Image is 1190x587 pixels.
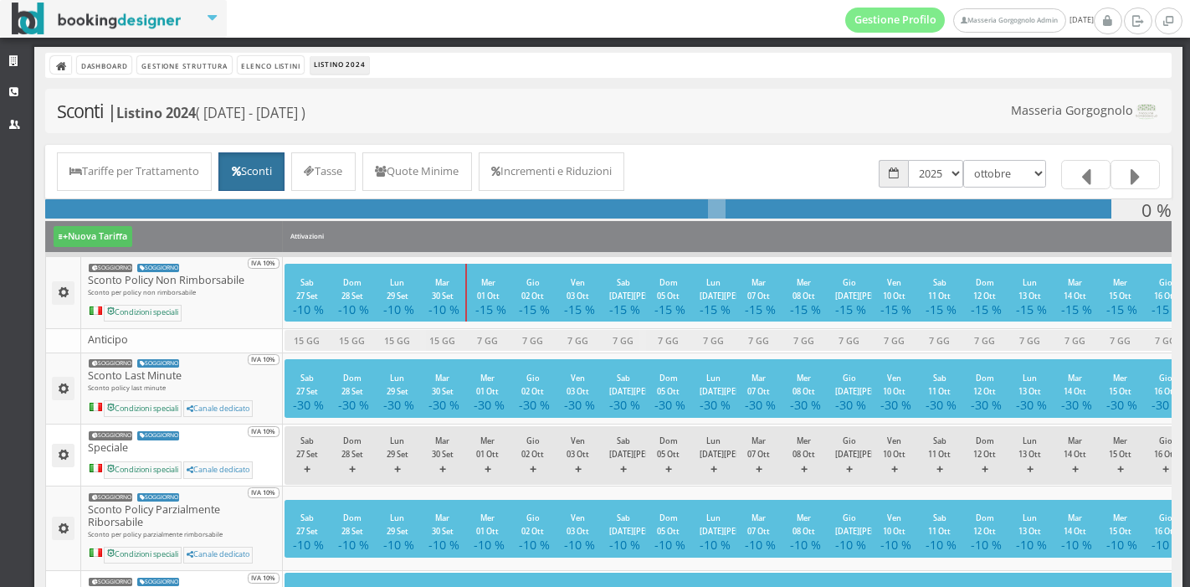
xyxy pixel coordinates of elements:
h4: -30 % [564,398,591,412]
button: Lun29 Set -10 % [375,264,420,322]
small: Mar 07 Ott [747,373,770,397]
button: Sab11 Ott -30 % [917,359,962,417]
h4: -10 % [654,538,681,552]
small: SOGGIORNO [137,264,180,272]
h4: -30 % [835,398,862,412]
small: Mar 07 Ott [747,277,770,301]
button: Dom05 Ott -10 % [646,500,691,558]
button: Dom28 Set -30 % [330,359,375,417]
small: Sab 27 Set [296,512,318,537]
a: Gestione Struttura [137,56,231,74]
h4: Masseria Gorgognolo [1011,103,1160,120]
h4: -30 % [474,398,500,412]
p: Sconto per policy non rimborsabile [88,288,276,297]
a: Dashboard [77,56,131,74]
h5: Sconto Last Minute [88,369,276,382]
h4: -15 % [1016,302,1043,317]
small: SOGGIORNO [89,493,132,502]
small: Sab 11 Ott [928,512,951,537]
button: Dom05 Ott -30 % [646,359,691,417]
button: Lun29 Set+ [375,426,420,484]
button: Mer08 Ott -10 % [782,500,827,558]
button: Ven03 Ott+ [556,426,601,484]
small: Mer 08 Ott [792,373,815,397]
button: Lun[DATE][PERSON_NAME] -15 % [691,264,736,322]
h4: -10 % [338,302,365,317]
small: Mer 15 Ott [1109,435,1131,460]
h4: -10 % [1106,538,1133,552]
h4: -10 % [971,538,998,552]
small: Dom 28 Set [341,435,363,460]
h4: -10 % [1152,538,1178,552]
h4: -10 % [338,538,365,552]
small: Mer 01 Ott [476,373,499,397]
small: Ven 03 Ott [567,512,589,537]
small: Mer 01 Ott [476,435,499,460]
strong: + [1072,461,1079,476]
button: Mer01 Ott -30 % [465,359,510,417]
h4: -10 % [474,538,500,552]
button: Sab[DATE][PERSON_NAME] -15 % [601,264,646,322]
button: Ven03 Ott -30 % [556,359,601,417]
small: Sab 27 Set [296,435,318,460]
small: Mer 01 Ott [477,277,500,301]
h4: -10 % [880,538,907,552]
h4: -15 % [475,302,500,317]
strong: + [575,461,582,476]
strong: + [982,461,988,476]
button: Lun13 Ott -15 % [1008,264,1053,322]
small: Dom 28 Set [341,373,363,397]
small: Mar 30 Set [432,512,454,537]
div: Condizioni speciali [104,305,181,322]
h4: -30 % [1152,398,1178,412]
h4: -10 % [293,538,320,552]
h4: -10 % [609,538,636,552]
small: Mer 15 Ott [1109,373,1131,397]
small: ( [DATE] - [DATE] ) [116,104,305,122]
button: Gio02 Ott -30 % [510,359,556,417]
small: SOGGIORNO [137,578,180,586]
h4: -15 % [609,302,636,317]
small: Ven 10 Ott [883,435,905,460]
small: Mer 08 Ott [792,277,815,301]
button: Lun13 Ott -10 % [1008,500,1053,558]
button: Mer15 Ott -10 % [1098,500,1143,558]
small: Gio 16 Ott [1154,373,1177,397]
small: Lun 29 Set [387,277,408,301]
button: Mar14 Ott+ [1053,426,1098,484]
button: Sab27 Set -30 % [285,359,330,417]
h4: -15 % [1061,302,1088,317]
span: [DATE] [845,8,1094,33]
button: Ven03 Ott -10 % [556,500,601,558]
button: Mar30 Set+ [420,426,465,484]
button: Lun13 Ott+ [1008,426,1053,484]
button: Ven03 Ott -15 % [556,264,601,322]
h5: Anticipo [88,333,276,346]
button: Sab27 Set -10 % [285,264,330,322]
button: Gio02 Ott+ [510,426,556,484]
button: Sab11 Ott -10 % [917,500,962,558]
strong: + [304,461,310,476]
button: Gio16 Ott -15 % [1143,264,1188,322]
small: Dom 05 Ott [657,512,680,537]
b: Listino 2024 [116,104,196,122]
small: SOGGIORNO [89,264,132,272]
button: Gio16 Ott -10 % [1143,500,1188,558]
button: Mar30 Set -10 % [420,264,465,322]
div: Canale dedicato [183,400,252,417]
h4: -30 % [745,398,772,412]
small: Dom 12 Ott [973,512,996,537]
h4: -15 % [926,302,952,317]
h4: -30 % [293,398,320,412]
h4: -15 % [835,302,862,317]
small: Mer 08 Ott [792,435,815,460]
button: Mer15 Ott -15 % [1098,264,1143,322]
button: Lun[DATE][PERSON_NAME]+ [691,426,736,484]
small: Ven 03 Ott [567,435,589,460]
h4: -30 % [790,398,817,412]
h4: -30 % [971,398,998,412]
small: Gio 16 Ott [1154,277,1177,301]
small: Ven 03 Ott [567,277,589,301]
h4: -10 % [1061,538,1088,552]
button: Gio[DATE][PERSON_NAME] -10 % [827,500,872,558]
